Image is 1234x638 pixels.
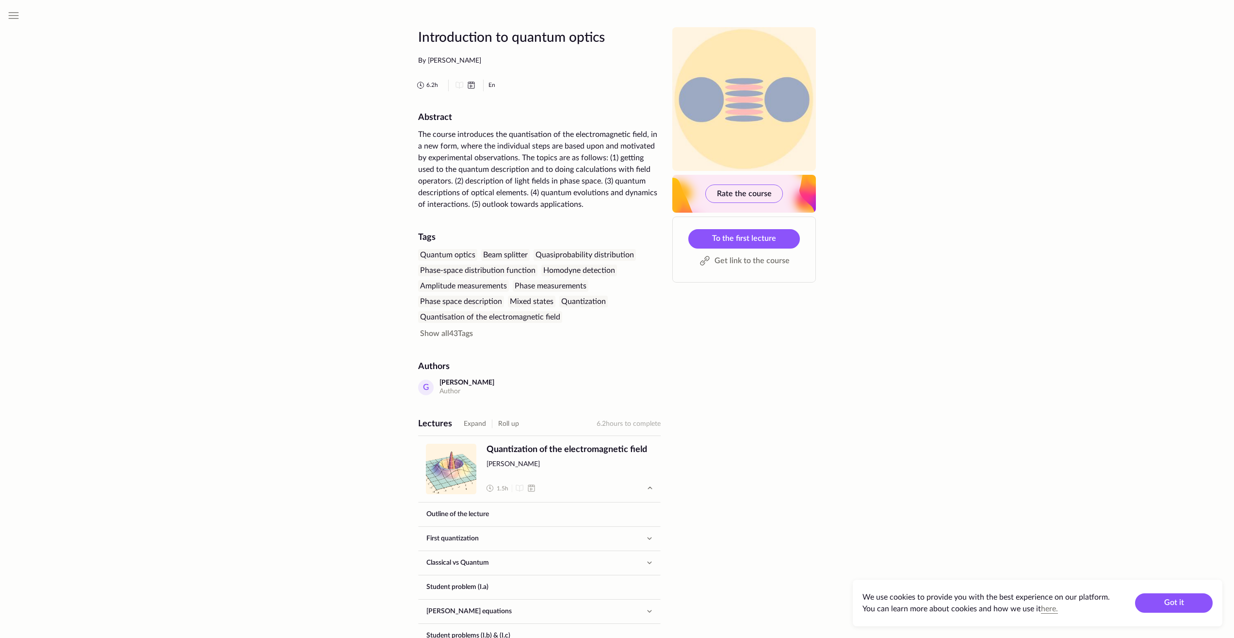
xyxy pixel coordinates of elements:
[688,252,800,270] button: Get link to the course
[426,81,438,89] span: 6.2 h
[1135,593,1213,613] button: Got it
[705,185,783,203] button: Rate the course
[419,551,660,574] button: Classical vs Quantum
[498,418,519,430] button: Roll up
[420,330,473,337] span: 43
[508,296,555,307] div: Mixed states
[481,249,530,261] div: Beam splitter
[497,485,508,493] span: 1.5 h
[418,265,537,276] div: Phase-space distribution function
[418,280,509,292] div: Amplitude measurements
[714,255,790,267] span: Get link to the course
[419,600,642,623] a: [PERSON_NAME] equations
[418,418,452,430] div: Lectures
[464,418,486,430] button: Expand
[419,527,642,550] a: First quantization
[559,296,608,307] div: Quantization
[513,280,588,292] div: Phase measurements
[862,593,1110,613] span: We use cookies to provide you with the best experience on our platform. You can learn more about ...
[418,436,661,502] a: undefinedQuantization of the electromagnetic field[PERSON_NAME] 1.5h
[439,387,494,397] div: Author
[418,296,504,307] div: Phase space description
[688,229,800,249] a: To the first lecture
[458,330,473,337] span: Tags
[487,444,653,456] span: Quantization of the electromagnetic field
[419,551,642,574] a: Classical vs Quantum
[418,328,475,339] button: Show all43Tags
[418,232,661,243] div: Tags
[418,380,434,395] div: G
[419,503,660,526] a: Outline of the lecture
[487,460,653,470] span: [PERSON_NAME]
[418,129,661,210] div: The course introduces the quantisation of the electromagnetic field, in a new form, where the ind...
[419,527,660,550] button: First quantization
[419,575,660,599] a: Student problem (I.a)
[420,330,449,337] span: Show all
[541,265,617,276] div: Homodyne detection
[418,249,477,261] div: Quantum optics
[418,56,661,66] div: By [PERSON_NAME]
[419,600,660,623] button: [PERSON_NAME] equations
[418,113,661,123] h2: Abstract
[488,82,495,88] abbr: English
[712,235,776,242] span: To the first lecture
[439,378,494,387] div: [PERSON_NAME]
[418,361,661,372] div: Authors
[418,27,661,48] h1: Introduction to quantum optics
[597,418,661,430] div: 6.2
[418,311,562,323] div: Quantisation of the electromagnetic field
[1041,605,1058,613] a: here.
[534,249,636,261] div: Quasiprobability distribution
[606,420,661,427] span: hours to complete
